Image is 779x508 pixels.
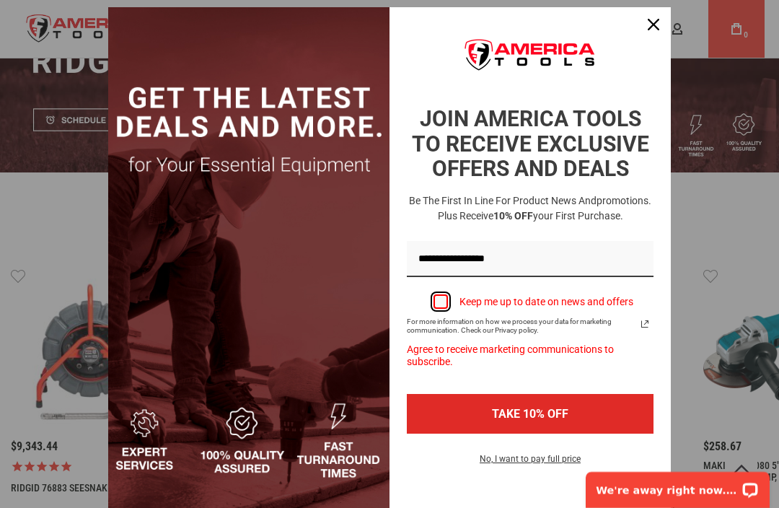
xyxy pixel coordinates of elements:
[412,106,649,181] strong: JOIN AMERICA TOOLS TO RECEIVE EXCLUSIVE OFFERS AND DEALS
[636,315,653,333] a: Read our Privacy Policy
[438,195,652,222] span: promotions. Plus receive your first purchase.
[636,7,671,42] button: Close
[636,315,653,333] svg: link icon
[576,463,779,508] iframe: LiveChat chat widget
[468,451,592,476] button: No, I want to pay full price
[493,210,533,222] strong: 10% OFF
[407,317,636,335] span: For more information on how we process your data for marketing communication. Check our Privacy p...
[459,296,633,308] div: Keep me up to date on news and offers
[404,193,656,224] h3: Be the first in line for product news and
[407,394,653,434] button: TAKE 10% OFF
[648,19,659,30] svg: close icon
[407,241,653,278] input: Email field
[407,335,653,377] div: Agree to receive marketing communications to subscribe.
